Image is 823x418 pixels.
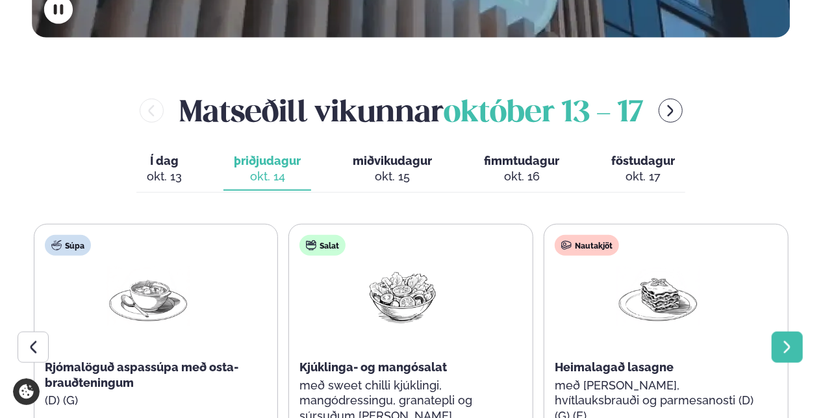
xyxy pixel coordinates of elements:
[299,360,447,374] span: Kjúklinga- og mangósalat
[561,240,572,251] img: beef.svg
[147,169,182,184] div: okt. 13
[484,154,559,167] span: fimmtudagur
[299,235,346,256] div: Salat
[147,153,182,169] span: Í dag
[555,235,619,256] div: Nautakjöt
[444,99,643,128] span: október 13 - 17
[555,360,674,374] span: Heimalagað lasagne
[51,240,62,251] img: soup.svg
[306,240,316,251] img: salad.svg
[234,154,301,167] span: þriðjudagur
[234,169,301,184] div: okt. 14
[45,235,91,256] div: Súpa
[45,360,238,389] span: Rjómalöguð aspassúpa með osta-brauðteningum
[13,378,40,405] a: Cookie settings
[45,393,251,408] p: (D) (G)
[223,148,311,191] button: þriðjudagur okt. 14
[342,148,442,191] button: miðvikudagur okt. 15
[353,154,432,167] span: miðvikudagur
[107,266,190,326] img: Soup.png
[140,99,164,123] button: menu-btn-left
[353,169,432,184] div: okt. 15
[136,148,192,191] button: Í dag okt. 13
[611,154,675,167] span: föstudagur
[611,169,675,184] div: okt. 17
[179,90,643,132] h2: Matseðill vikunnar
[616,266,700,326] img: Lasagna.png
[601,148,685,191] button: föstudagur okt. 17
[484,169,559,184] div: okt. 16
[361,266,444,326] img: Salad.png
[659,99,683,123] button: menu-btn-right
[474,148,570,191] button: fimmtudagur okt. 16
